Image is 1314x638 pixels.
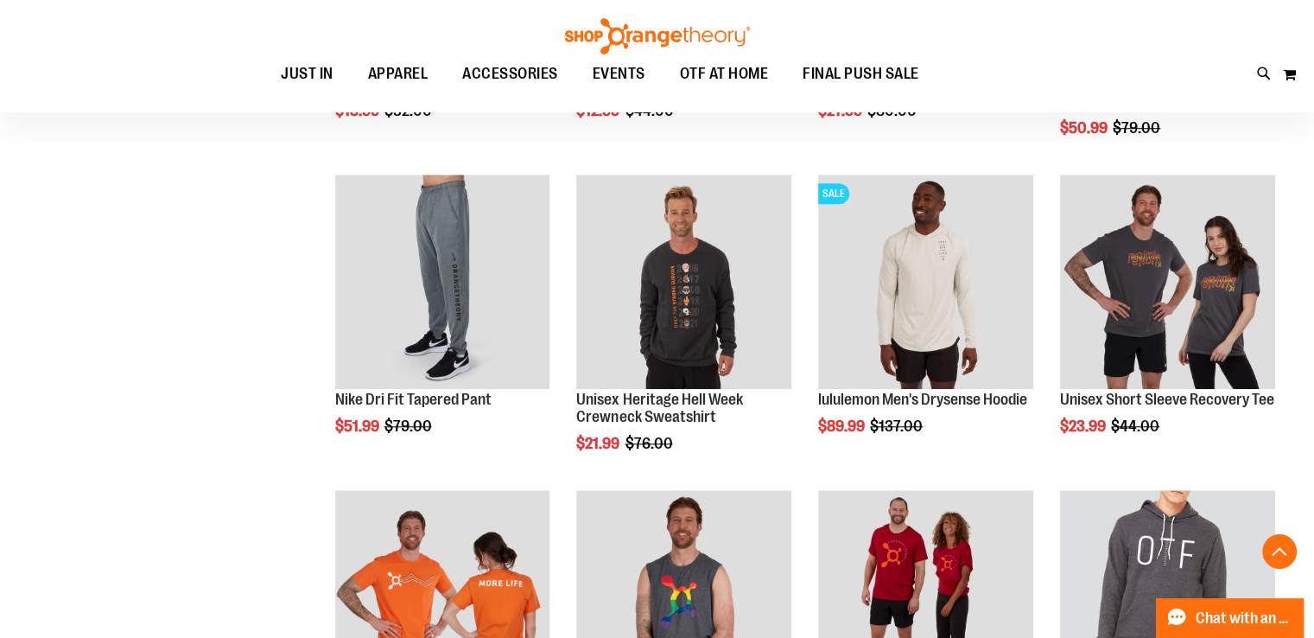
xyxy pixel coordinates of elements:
[576,391,742,425] a: Unisex Heritage Hell Week Crewneck Sweatshirt
[327,166,559,480] div: product
[1156,598,1304,638] button: Chat with an Expert
[625,435,675,452] span: $76.00
[263,54,351,94] a: JUST IN
[575,54,663,94] a: EVENTS
[335,418,382,435] span: $51.99
[809,166,1042,480] div: product
[818,183,849,204] span: SALE
[1262,534,1297,569] button: Back To Top
[680,54,769,93] span: OTF AT HOME
[462,54,558,93] span: ACCESSORIES
[562,18,752,54] img: Shop Orangetheory
[818,418,867,435] span: $89.99
[568,166,800,496] div: product
[1060,175,1275,390] img: Product image for Unisex Short Sleeve Recovery Tee
[1051,166,1284,480] div: product
[818,175,1033,392] a: Product image for lululemon Mens Drysense Hoodie BoneSALE
[818,391,1027,408] a: lululemon Men's Drysense Hoodie
[1060,119,1110,137] span: $50.99
[593,54,645,93] span: EVENTS
[351,54,446,93] a: APPAREL
[368,54,428,93] span: APPAREL
[663,54,786,94] a: OTF AT HOME
[384,418,435,435] span: $79.00
[1196,610,1293,627] span: Chat with an Expert
[818,175,1033,390] img: Product image for lululemon Mens Drysense Hoodie Bone
[870,418,925,435] span: $137.00
[335,175,550,390] img: Product image for Nike Dri Fit Tapered Pant
[445,54,575,94] a: ACCESSORIES
[335,175,550,392] a: Product image for Nike Dri Fit Tapered Pant
[1111,418,1162,435] span: $44.00
[1060,175,1275,392] a: Product image for Unisex Short Sleeve Recovery Tee
[576,175,791,390] img: Product image for Unisex Heritage Hell Week Crewneck Sweatshirt
[1060,391,1274,408] a: Unisex Short Sleeve Recovery Tee
[576,175,791,392] a: Product image for Unisex Heritage Hell Week Crewneck Sweatshirt
[1060,418,1108,435] span: $23.99
[1113,119,1163,137] span: $79.00
[335,391,492,408] a: Nike Dri Fit Tapered Pant
[785,54,936,94] a: FINAL PUSH SALE
[576,435,622,452] span: $21.99
[803,54,919,93] span: FINAL PUSH SALE
[281,54,333,93] span: JUST IN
